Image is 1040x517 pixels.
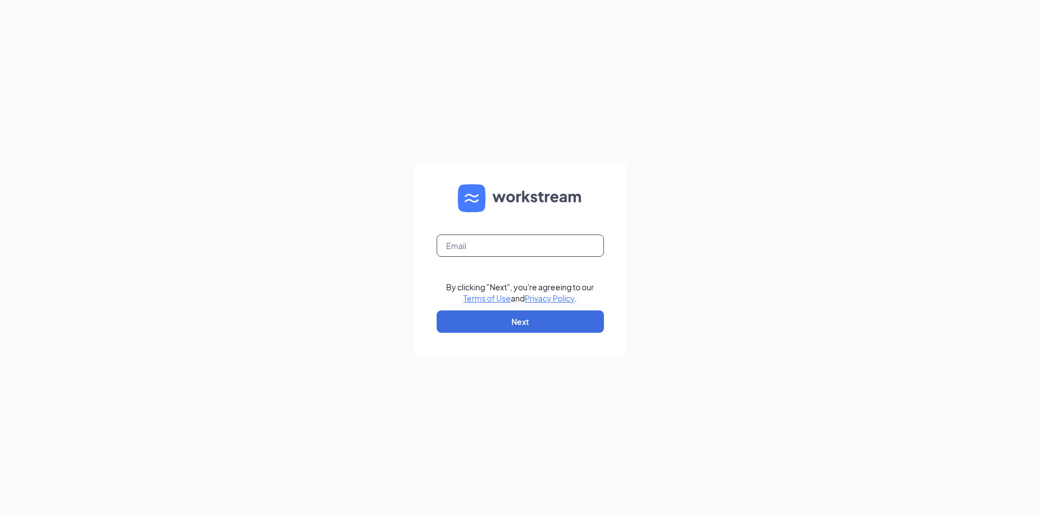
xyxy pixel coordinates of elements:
[458,184,583,212] img: WS logo and Workstream text
[463,293,511,303] a: Terms of Use
[437,310,604,333] button: Next
[525,293,574,303] a: Privacy Policy
[437,234,604,257] input: Email
[446,281,594,304] div: By clicking "Next", you're agreeing to our and .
